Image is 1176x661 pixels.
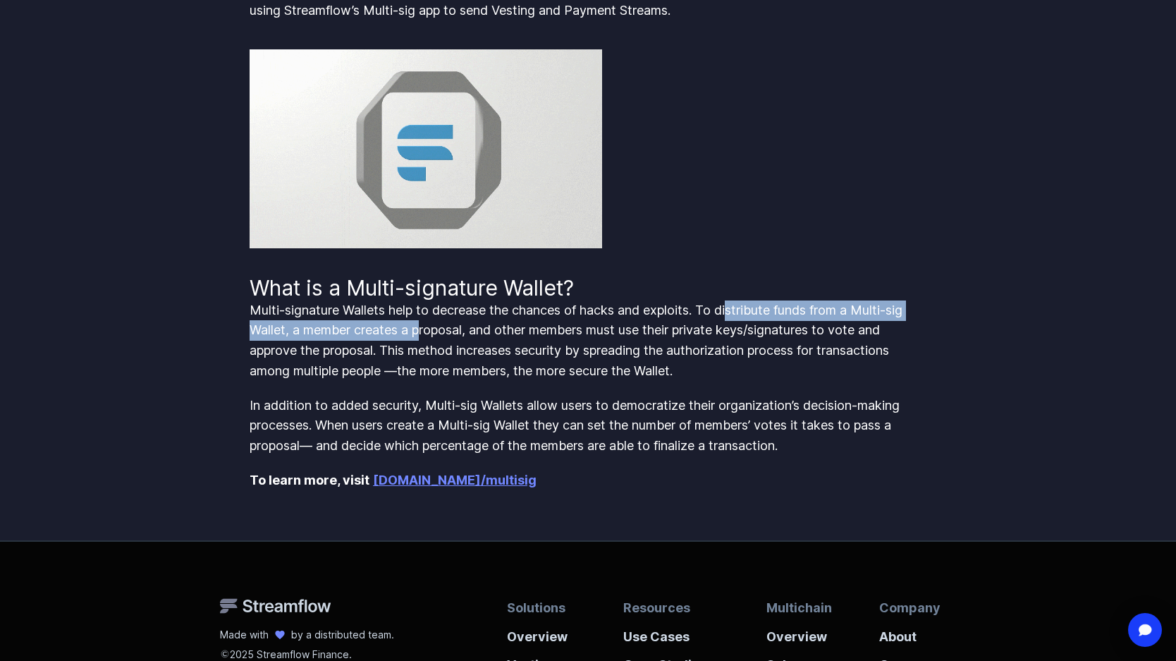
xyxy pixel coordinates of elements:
[1128,613,1162,647] div: Open Intercom Messenger
[220,628,269,642] p: Made with
[623,619,720,648] a: Use Cases
[507,619,576,648] a: Overview
[766,598,832,619] p: Multichain
[507,598,576,619] p: Solutions
[250,473,369,487] strong: To learn more, visit
[250,396,926,456] p: In addition to added security, Multi-sig Wallets allow users to democratize their organization’s ...
[291,628,394,642] p: by a distributed team.
[250,275,926,301] h2: What is a Multi-signature Wallet?
[373,473,537,487] a: [DOMAIN_NAME]/multisig
[766,619,832,648] a: Overview
[623,598,720,619] p: Resources
[250,301,926,382] p: Multi-signature Wallets help to decrease the chances of hacks and exploits. To distribute funds f...
[250,35,602,262] img: Streamflow and Squads Multisig
[879,598,956,619] p: Company
[220,598,331,614] img: Streamflow Logo
[879,619,956,648] a: About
